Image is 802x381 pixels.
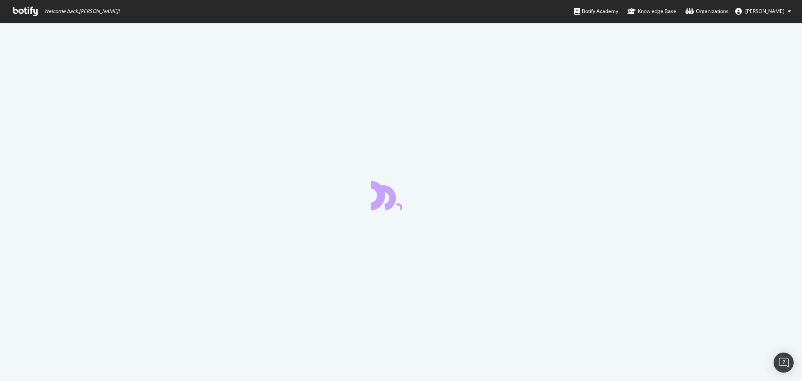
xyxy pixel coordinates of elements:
[44,8,119,15] span: Welcome back, [PERSON_NAME] !
[745,8,784,15] span: Olivier Job
[627,7,676,15] div: Knowledge Base
[574,7,618,15] div: Botify Academy
[685,7,728,15] div: Organizations
[371,180,431,210] div: animation
[728,5,798,18] button: [PERSON_NAME]
[774,353,794,373] div: Open Intercom Messenger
